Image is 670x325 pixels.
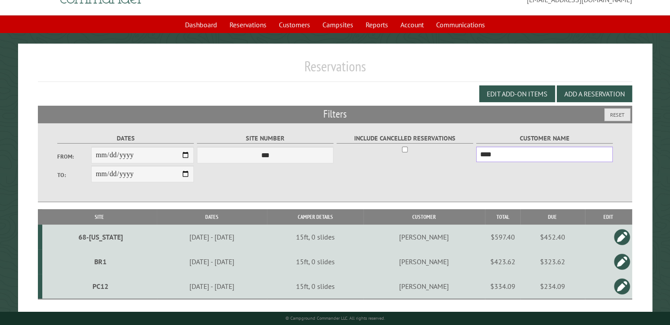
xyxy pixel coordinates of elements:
[274,16,315,33] a: Customers
[197,133,334,144] label: Site Number
[38,106,632,122] h2: Filters
[42,209,157,225] th: Site
[520,209,585,225] th: Due
[485,249,520,274] td: $423.62
[363,274,485,299] td: [PERSON_NAME]
[363,249,485,274] td: [PERSON_NAME]
[180,16,222,33] a: Dashboard
[57,133,194,144] label: Dates
[267,209,363,225] th: Camper Details
[158,282,266,291] div: [DATE] - [DATE]
[479,85,555,102] button: Edit Add-on Items
[485,274,520,299] td: $334.09
[520,225,585,249] td: $452.40
[520,274,585,299] td: $234.09
[395,16,429,33] a: Account
[38,58,632,82] h1: Reservations
[476,133,613,144] label: Customer Name
[267,225,363,249] td: 15ft, 0 slides
[285,315,385,321] small: © Campground Commander LLC. All rights reserved.
[363,209,485,225] th: Customer
[431,16,490,33] a: Communications
[337,133,474,144] label: Include Cancelled Reservations
[267,249,363,274] td: 15ft, 0 slides
[520,249,585,274] td: $323.62
[485,209,520,225] th: Total
[485,225,520,249] td: $597.40
[46,257,155,266] div: BR1
[46,233,155,241] div: 68-[US_STATE]
[157,209,267,225] th: Dates
[158,233,266,241] div: [DATE] - [DATE]
[360,16,393,33] a: Reports
[267,274,363,299] td: 15ft, 0 slides
[585,209,632,225] th: Edit
[557,85,632,102] button: Add a Reservation
[57,152,92,161] label: From:
[46,282,155,291] div: PC12
[158,257,266,266] div: [DATE] - [DATE]
[363,225,485,249] td: [PERSON_NAME]
[224,16,272,33] a: Reservations
[604,108,630,121] button: Reset
[57,171,92,179] label: To:
[317,16,359,33] a: Campsites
